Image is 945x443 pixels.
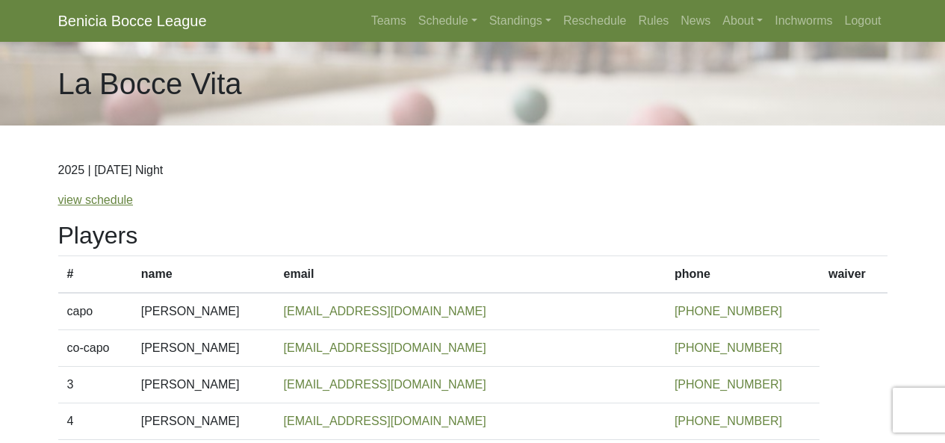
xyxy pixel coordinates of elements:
[769,6,838,36] a: Inchworms
[58,66,242,102] h1: La Bocce Vita
[839,6,887,36] a: Logout
[132,403,275,440] td: [PERSON_NAME]
[412,6,483,36] a: Schedule
[132,330,275,367] td: [PERSON_NAME]
[483,6,557,36] a: Standings
[819,256,887,294] th: waiver
[58,161,887,179] p: 2025 | [DATE] Night
[716,6,769,36] a: About
[365,6,412,36] a: Teams
[58,330,132,367] td: co-capo
[58,193,134,206] a: view schedule
[675,378,782,391] a: [PHONE_NUMBER]
[557,6,633,36] a: Reschedule
[58,403,132,440] td: 4
[132,256,275,294] th: name
[58,221,887,250] h2: Players
[675,305,782,317] a: [PHONE_NUMBER]
[284,305,486,317] a: [EMAIL_ADDRESS][DOMAIN_NAME]
[675,415,782,427] a: [PHONE_NUMBER]
[58,367,132,403] td: 3
[284,415,486,427] a: [EMAIL_ADDRESS][DOMAIN_NAME]
[675,6,716,36] a: News
[58,6,207,36] a: Benicia Bocce League
[58,293,132,330] td: capo
[284,341,486,354] a: [EMAIL_ADDRESS][DOMAIN_NAME]
[675,341,782,354] a: [PHONE_NUMBER]
[632,6,675,36] a: Rules
[132,293,275,330] td: [PERSON_NAME]
[132,367,275,403] td: [PERSON_NAME]
[666,256,819,294] th: phone
[275,256,666,294] th: email
[58,256,132,294] th: #
[284,378,486,391] a: [EMAIL_ADDRESS][DOMAIN_NAME]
